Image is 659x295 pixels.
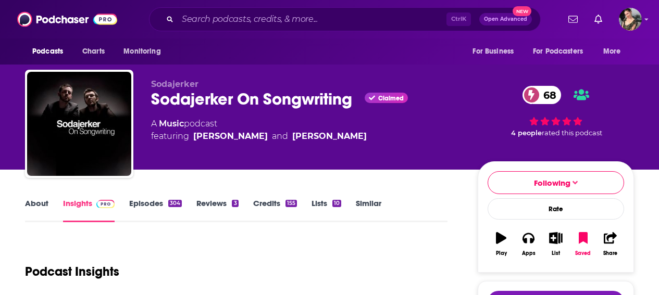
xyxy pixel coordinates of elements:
button: open menu [116,42,174,61]
a: Lists10 [312,198,341,222]
div: A podcast [151,118,367,143]
button: Apps [515,225,542,263]
a: Similar [356,198,381,222]
div: Search podcasts, credits, & more... [149,7,541,31]
span: Following [534,178,570,188]
div: Play [496,250,507,256]
a: Show notifications dropdown [564,10,582,28]
button: open menu [25,42,77,61]
div: 3 [232,200,238,207]
span: Ctrl K [446,12,471,26]
span: More [603,44,621,59]
a: Episodes304 [129,198,182,222]
a: Reviews3 [196,198,238,222]
span: Logged in as Flossie22 [619,8,642,31]
a: About [25,198,48,222]
div: List [552,250,560,256]
a: Charts [76,42,111,61]
div: 10 [332,200,341,207]
div: Rate [488,198,624,220]
div: Share [603,250,617,256]
button: open menu [465,42,527,61]
span: Charts [82,44,105,59]
button: Show profile menu [619,8,642,31]
a: Brian O'Connor [292,130,367,143]
div: 68 4 peoplerated this podcast [478,79,634,144]
span: New [513,6,531,16]
span: Sodajerker [151,79,198,89]
h1: Podcast Insights [25,264,119,279]
img: Podchaser - Follow, Share and Rate Podcasts [17,9,117,29]
a: Credits155 [253,198,297,222]
button: Open AdvancedNew [479,13,532,25]
span: For Business [473,44,514,59]
button: Following [488,171,624,194]
button: Saved [569,225,596,263]
span: For Podcasters [533,44,583,59]
a: Show notifications dropdown [590,10,606,28]
button: open menu [526,42,598,61]
button: Share [597,225,624,263]
a: Music [159,119,184,129]
span: Podcasts [32,44,63,59]
img: Sodajerker On Songwriting [27,72,131,176]
div: 155 [285,200,297,207]
img: Podchaser Pro [96,200,115,208]
span: and [272,130,288,143]
span: Monitoring [123,44,160,59]
span: Open Advanced [484,17,527,22]
span: rated this podcast [542,129,602,137]
button: Play [488,225,515,263]
img: User Profile [619,8,642,31]
a: Simon Barber [193,130,268,143]
span: Claimed [378,96,404,101]
button: open menu [596,42,634,61]
div: Saved [575,250,591,256]
div: Apps [522,250,536,256]
span: 4 people [511,129,542,137]
a: InsightsPodchaser Pro [63,198,115,222]
a: 68 [523,86,562,104]
button: List [542,225,569,263]
div: 304 [168,200,182,207]
input: Search podcasts, credits, & more... [178,11,446,28]
span: featuring [151,130,367,143]
span: 68 [533,86,562,104]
